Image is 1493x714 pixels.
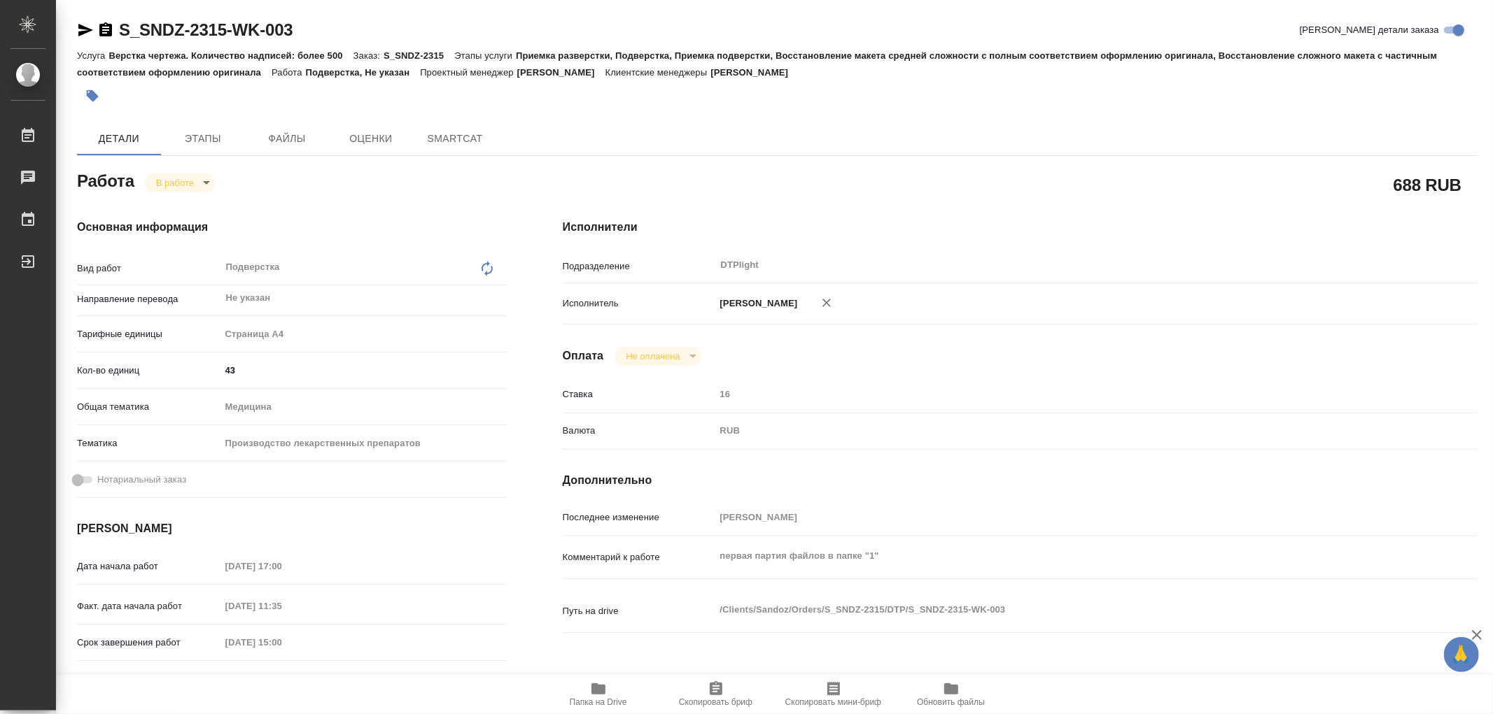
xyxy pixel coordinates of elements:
[917,697,985,707] span: Обновить файлы
[811,287,842,318] button: Удалить исполнителя
[337,130,405,148] span: Оценки
[77,22,94,38] button: Скопировать ссылку для ЯМессенджера
[77,327,220,341] p: Тарифные единицы
[892,675,1010,714] button: Обновить файлы
[220,395,507,419] div: Медицина
[622,350,684,362] button: Не оплачена
[454,50,516,61] p: Этапы услуги
[715,419,1401,443] div: RUB
[169,130,237,148] span: Этапы
[1444,637,1479,672] button: 🙏
[220,431,507,455] div: Производство лекарственных препаратов
[657,675,775,714] button: Скопировать бриф
[77,520,507,537] h4: [PERSON_NAME]
[563,424,715,438] p: Валюта
[145,173,215,192] div: В работе
[220,596,343,616] input: Пустое поле
[77,50,108,61] p: Услуга
[220,360,507,380] input: ✎ Введи что-нибудь
[563,297,715,310] p: Исполнитель
[679,697,752,707] span: Скопировать бриф
[77,262,220,276] p: Вид работ
[715,598,1401,622] textarea: /Clients/Sandoz/Orders/S_SNDZ-2315/DTP/S_SNDZ-2315-WK-003
[77,364,220,378] p: Кол-во единиц
[306,67,421,78] p: Подверстка, Не указан
[220,556,343,576] input: Пустое поле
[715,507,1401,527] input: Пустое поле
[785,697,881,707] span: Скопировать мини-бриф
[1300,23,1439,37] span: [PERSON_NAME] детали заказа
[220,322,507,346] div: Страница А4
[421,130,489,148] span: SmartCat
[353,50,384,61] p: Заказ:
[384,50,454,61] p: S_SNDZ-2315
[563,259,715,273] p: Подразделение
[715,384,1401,404] input: Пустое поле
[272,67,306,78] p: Работа
[97,22,114,38] button: Скопировать ссылку
[77,599,220,613] p: Факт. дата начала работ
[540,675,657,714] button: Папка на Drive
[77,80,108,111] button: Добавить тэг
[1450,640,1473,669] span: 🙏
[563,348,604,364] h4: Оплата
[563,604,715,618] p: Путь на drive
[715,297,798,310] p: [PERSON_NAME]
[605,67,711,78] p: Клиентские менеджеры
[77,559,220,573] p: Дата начала работ
[563,550,715,564] p: Комментарий к работе
[119,20,293,39] a: S_SNDZ-2315-WK-003
[420,67,517,78] p: Проектный менеджер
[563,472,1478,489] h4: Дополнительно
[77,292,220,306] p: Направление перевода
[1394,173,1462,197] h2: 688 RUB
[563,387,715,401] p: Ставка
[97,473,186,487] span: Нотариальный заказ
[77,436,220,450] p: Тематика
[253,130,321,148] span: Файлы
[563,510,715,524] p: Последнее изменение
[570,697,627,707] span: Папка на Drive
[715,544,1401,568] textarea: первая партия файлов в папке "1"
[517,67,605,78] p: [PERSON_NAME]
[710,67,799,78] p: [PERSON_NAME]
[563,219,1478,236] h4: Исполнители
[77,167,134,192] h2: Работа
[152,177,198,189] button: В работе
[77,636,220,650] p: Срок завершения работ
[77,400,220,414] p: Общая тематика
[615,347,701,366] div: В работе
[85,130,153,148] span: Детали
[775,675,892,714] button: Скопировать мини-бриф
[77,219,507,236] h4: Основная информация
[77,50,1437,78] p: Приемка разверстки, Подверстка, Приемка подверстки, Восстановление макета средней сложности с пол...
[108,50,353,61] p: Верстка чертежа. Количество надписей: более 500
[220,632,343,652] input: Пустое поле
